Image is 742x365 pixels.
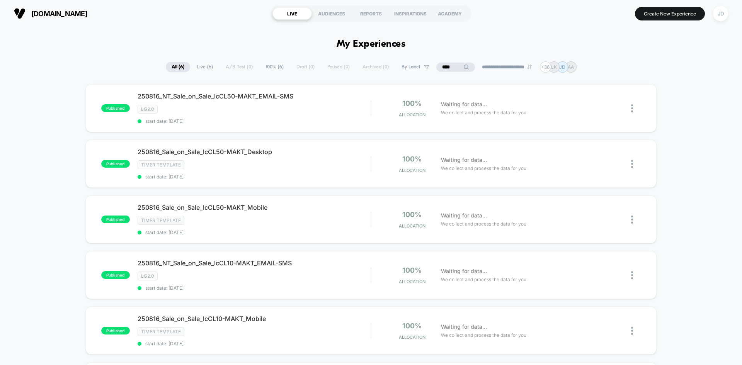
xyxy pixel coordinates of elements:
span: Allocation [399,334,425,340]
span: 100% [402,266,422,274]
img: end [527,65,532,69]
span: 100% [402,322,422,330]
img: close [631,104,633,112]
button: Create New Experience [635,7,705,20]
span: start date: [DATE] [138,174,371,180]
img: close [631,271,633,279]
span: published [101,104,130,112]
img: close [631,216,633,224]
span: published [101,271,130,279]
div: LIVE [272,7,312,20]
div: AUDIENCES [312,7,351,20]
img: close [631,327,633,335]
span: Waiting for data... [441,156,487,164]
span: 100% ( 6 ) [260,62,289,72]
span: All ( 6 ) [166,62,190,72]
div: + 36 [540,61,551,73]
span: We collect and process the data for you [441,109,526,116]
p: LK [551,64,557,70]
span: 250816_NT_Sale_on_Sale_lcCL10-MAKT_EMAIL-SMS [138,259,371,267]
span: 250816_Sale_on_Sale_lcCL50-MAKT_Mobile [138,204,371,211]
span: Waiting for data... [441,323,487,331]
span: start date: [DATE] [138,118,371,124]
span: Allocation [399,112,425,117]
span: Allocation [399,279,425,284]
span: timer template [138,327,184,336]
span: 250816_Sale_on_Sale_lcCL50-MAKT_Desktop [138,148,371,156]
button: [DOMAIN_NAME] [12,7,90,20]
span: We collect and process the data for you [441,165,526,172]
span: published [101,216,130,223]
span: We collect and process the data for you [441,220,526,227]
span: Live ( 6 ) [191,62,219,72]
span: 250816_NT_Sale_on_Sale_lcCL50-MAKT_EMAIL-SMS [138,92,371,100]
span: Waiting for data... [441,267,487,275]
span: start date: [DATE] [138,229,371,235]
img: close [631,160,633,168]
span: We collect and process the data for you [441,331,526,339]
p: AA [568,64,574,70]
span: timer template [138,160,184,169]
div: JD [713,6,728,21]
div: REPORTS [351,7,391,20]
span: 100% [402,211,422,219]
img: Visually logo [14,8,26,19]
span: 250816_Sale_on_Sale_lcCL10-MAKT_Mobile [138,315,371,323]
div: INSPIRATIONS [391,7,430,20]
span: 100% [402,99,422,107]
span: [DOMAIN_NAME] [31,10,87,18]
span: LG2.0 [138,272,158,280]
span: Allocation [399,168,425,173]
div: ACADEMY [430,7,470,20]
span: We collect and process the data for you [441,276,526,283]
button: JD [711,6,730,22]
span: LG2.0 [138,105,158,114]
span: By Label [402,64,420,70]
span: Waiting for data... [441,100,487,109]
span: start date: [DATE] [138,285,371,291]
span: timer template [138,216,184,225]
span: start date: [DATE] [138,341,371,346]
h1: My Experiences [337,39,406,50]
p: JD [559,64,565,70]
span: 100% [402,155,422,163]
span: Waiting for data... [441,211,487,220]
span: published [101,160,130,168]
span: Allocation [399,223,425,229]
span: published [101,327,130,334]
